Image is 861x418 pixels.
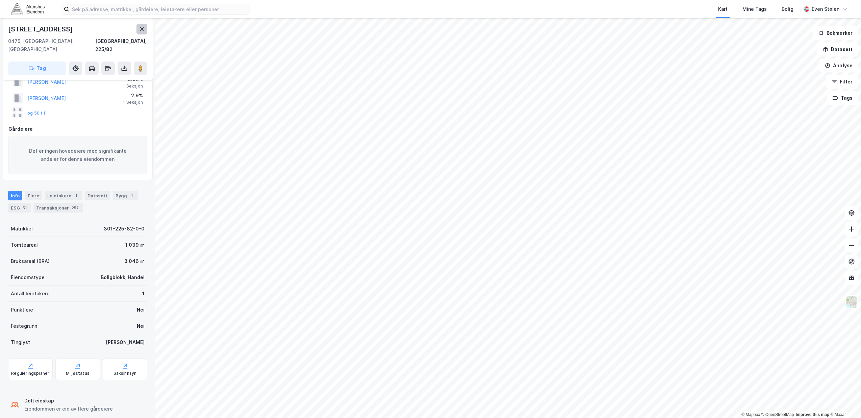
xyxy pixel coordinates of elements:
[8,62,66,75] button: Tag
[69,4,250,14] input: Søk på adresse, matrikkel, gårdeiere, leietakere eller personer
[45,191,82,200] div: Leietakere
[827,91,858,105] button: Tags
[123,83,143,89] div: 1 Seksjon
[66,371,90,376] div: Miljøstatus
[813,26,858,40] button: Bokmerker
[142,290,145,298] div: 1
[11,322,37,330] div: Festegrunn
[70,204,80,211] div: 257
[742,5,767,13] div: Mine Tags
[73,192,79,199] div: 1
[761,412,794,417] a: OpenStreetMap
[8,125,147,133] div: Gårdeiere
[123,92,143,100] div: 2.9%
[113,191,138,200] div: Bygg
[95,37,147,53] div: [GEOGRAPHIC_DATA], 225/82
[782,5,793,13] div: Bolig
[8,191,22,200] div: Info
[826,75,858,89] button: Filter
[11,371,49,376] div: Reguleringsplaner
[8,136,147,174] div: Det er ingen hovedeiere med signifikante andeler for denne eiendommen
[25,191,42,200] div: Eiere
[33,203,83,213] div: Transaksjoner
[817,43,858,56] button: Datasett
[11,273,45,281] div: Eiendomstype
[137,306,145,314] div: Nei
[85,191,110,200] div: Datasett
[812,5,839,13] div: Even Stølen
[845,296,858,309] img: Z
[827,386,861,418] iframe: Chat Widget
[827,386,861,418] div: Kontrollprogram for chat
[741,412,760,417] a: Mapbox
[8,203,31,213] div: ESG
[11,306,33,314] div: Punktleie
[8,37,95,53] div: 0475, [GEOGRAPHIC_DATA], [GEOGRAPHIC_DATA]
[21,204,28,211] div: 51
[11,290,50,298] div: Antall leietakere
[8,24,74,34] div: [STREET_ADDRESS]
[124,257,145,265] div: 3 046 ㎡
[104,225,145,233] div: 301-225-82-0-0
[796,412,829,417] a: Improve this map
[101,273,145,281] div: Boligblokk, Handel
[718,5,728,13] div: Kart
[113,371,137,376] div: Saksinnsyn
[24,405,113,413] div: Eiendommen er eid av flere gårdeiere
[11,257,50,265] div: Bruksareal (BRA)
[137,322,145,330] div: Nei
[11,3,45,15] img: akershus-eiendom-logo.9091f326c980b4bce74ccdd9f866810c.svg
[106,338,145,346] div: [PERSON_NAME]
[24,397,113,405] div: Delt eieskap
[11,241,38,249] div: Tomteareal
[123,100,143,105] div: 1 Seksjon
[11,225,33,233] div: Matrikkel
[819,59,858,72] button: Analyse
[11,338,30,346] div: Tinglyst
[125,241,145,249] div: 1 039 ㎡
[128,192,135,199] div: 1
